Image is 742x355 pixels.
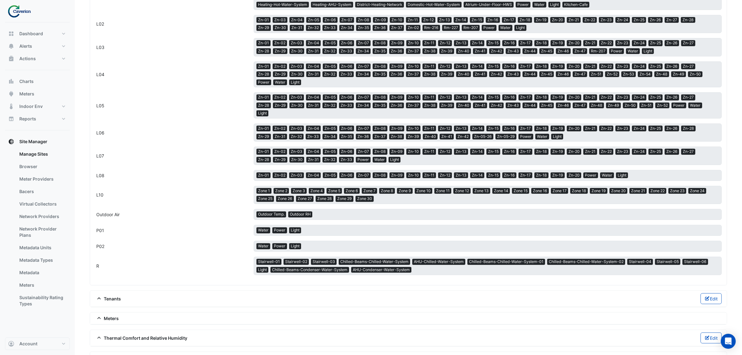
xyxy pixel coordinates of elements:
[256,25,271,31] span: Zn-29
[489,48,504,54] span: Zn-42
[632,64,646,69] span: Zn-24
[306,71,320,77] span: Zn-31
[681,95,695,100] span: Zn-27
[273,40,287,46] span: Zn-02
[19,31,43,37] span: Dashboard
[482,25,496,31] span: Power
[583,64,597,69] span: Zn-21
[356,40,371,46] span: Zn-07
[721,334,736,349] div: Open Intercom Messenger
[502,95,516,100] span: Zn-16
[306,64,321,69] span: Zn-04
[502,64,516,69] span: Zn-16
[589,48,607,54] span: Rm-207
[438,40,452,46] span: Zn-12
[609,48,624,54] span: Power
[642,48,654,54] span: Light
[256,2,309,7] span: Heating-Hot-Water-System
[462,25,480,31] span: Rm-207
[5,100,70,113] button: Indoor Env
[573,48,587,54] span: Zn-47
[589,103,604,108] span: Zn-48
[289,134,304,139] span: Zn-32
[551,64,565,69] span: Zn-19
[256,64,270,69] span: Zn-01
[632,17,646,23] span: Zn-25
[439,48,454,54] span: Zn-39
[615,64,630,69] span: Zn-23
[8,139,14,145] app-icon: Site Manager
[649,126,663,131] span: Zn-25
[96,130,104,135] span: L06
[273,17,287,23] span: Zn-03
[423,40,436,46] span: Zn-11
[356,95,371,100] span: Zn-07
[551,40,565,46] span: Zn-19
[373,103,387,108] span: Zn-35
[470,64,484,69] span: Zn-14
[290,71,304,77] span: Zn-30
[96,72,104,77] span: L04
[502,17,516,23] span: Zn-17
[423,64,436,69] span: Zn-11
[14,223,70,241] a: Network Provider Plans
[649,40,663,46] span: Zn-25
[439,71,454,77] span: Zn-39
[373,17,388,23] span: Zn-09
[8,116,14,122] app-icon: Reports
[14,266,70,279] a: Metadata
[96,21,104,27] span: L02
[438,95,452,100] span: Zn-12
[632,40,646,46] span: Zn-24
[672,103,686,108] span: Power
[14,291,70,310] a: Sustainability Rating Types
[19,43,32,49] span: Alerts
[95,335,188,341] span: Thermal Comfort and Relative Humidity
[701,333,722,343] button: Edit
[539,48,554,54] span: Zn-45
[5,338,70,350] button: Account
[615,126,630,131] span: Zn-23
[515,25,526,31] span: Light
[14,241,70,254] a: Metadata Units
[14,254,70,266] a: Metadata Types
[473,71,487,77] span: Zn-41
[506,71,520,77] span: Zn-43
[390,17,404,23] span: Zn-10
[519,64,532,69] span: Zn-17
[599,64,613,69] span: Zn-22
[456,48,471,54] span: Zn-40
[5,135,70,148] button: Site Manager
[518,17,532,23] span: Zn-18
[95,295,121,302] span: Tenants
[290,25,304,31] span: Zn-31
[567,64,581,69] span: Zn-20
[688,71,702,77] span: Zn-50
[273,64,287,69] span: Zn-02
[456,103,471,108] span: Zn-40
[551,95,565,100] span: Zn-19
[473,103,487,108] span: Zn-41
[8,56,14,62] app-icon: Actions
[534,40,548,46] span: Zn-18
[273,80,287,85] span: Water
[556,103,571,108] span: Zn-46
[589,71,603,77] span: Zn-51
[606,103,621,108] span: Zn-49
[273,134,287,139] span: Zn-31
[8,31,14,37] app-icon: Dashboard
[323,25,337,31] span: Zn-33
[486,64,500,69] span: Zn-15
[615,17,630,23] span: Zn-24
[256,40,270,46] span: Zn-01
[605,71,619,77] span: Zn-52
[339,103,354,108] span: Zn-33
[470,40,484,46] span: Zn-14
[373,40,387,46] span: Zn-08
[681,17,695,23] span: Zn-28
[289,95,304,100] span: Zn-03
[14,279,70,291] a: Meters
[390,126,404,131] span: Zn-09
[406,2,462,7] span: Domestic-Hot-Water-System
[534,64,548,69] span: Zn-18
